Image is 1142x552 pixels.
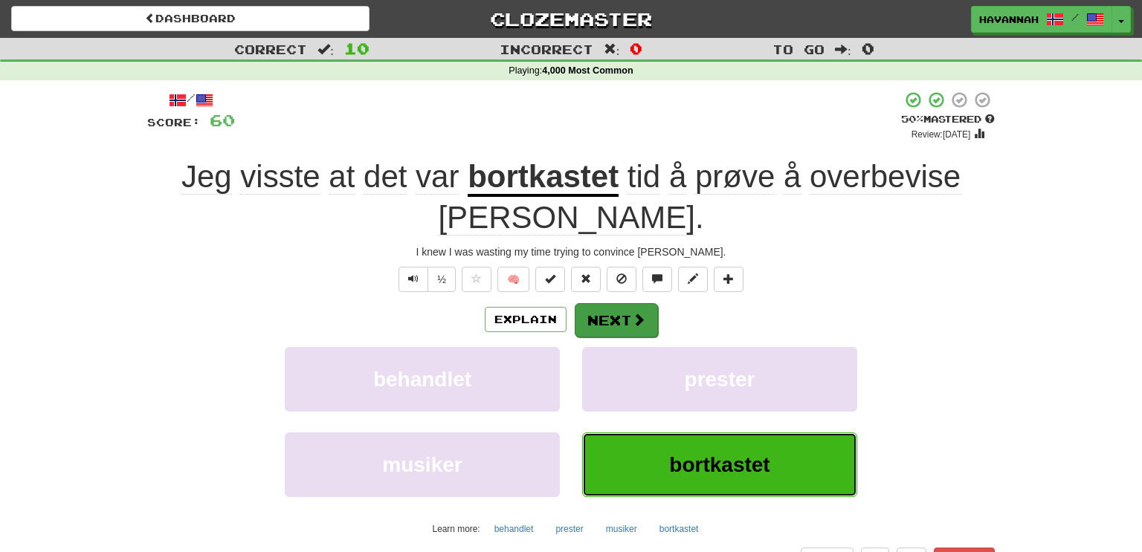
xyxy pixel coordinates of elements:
span: 10 [344,39,370,57]
span: Jeg [181,159,232,195]
span: . [438,159,961,236]
span: 0 [862,39,874,57]
strong: 4,000 Most Common [542,65,633,76]
a: havannah / [971,6,1112,33]
span: : [317,43,334,56]
span: Incorrect [500,42,593,56]
span: : [835,43,851,56]
span: musiker [382,453,462,476]
span: [PERSON_NAME] [438,200,694,236]
button: Add to collection (alt+a) [714,267,743,292]
button: musiker [598,518,645,540]
div: Mastered [901,113,995,126]
span: bortkastet [669,453,770,476]
span: behandlet [373,368,471,391]
span: 60 [210,111,235,129]
button: Explain [485,307,567,332]
button: ½ [428,267,456,292]
button: behandlet [285,347,560,412]
button: Next [575,303,658,337]
span: prøve [695,159,775,195]
span: Score: [147,116,201,129]
button: prester [582,347,857,412]
a: Dashboard [11,6,370,31]
button: Play sentence audio (ctl+space) [399,267,428,292]
button: bortkastet [651,518,707,540]
span: / [1071,12,1079,22]
small: Review: [DATE] [912,129,971,140]
span: å [784,159,801,195]
u: bortkastet [468,159,619,197]
span: visste [240,159,320,195]
button: bortkastet [582,432,857,497]
span: at [329,159,355,195]
button: Reset to 0% Mastered (alt+r) [571,267,601,292]
button: Favorite sentence (alt+f) [462,267,491,292]
span: overbevise [810,159,961,195]
span: det [364,159,407,195]
span: havannah [979,13,1039,26]
button: musiker [285,432,560,497]
span: var [416,159,459,195]
button: behandlet [486,518,542,540]
div: / [147,91,235,109]
div: I knew I was wasting my time trying to convince [PERSON_NAME]. [147,244,995,259]
button: Ignore sentence (alt+i) [607,267,636,292]
button: Set this sentence to 100% Mastered (alt+m) [535,267,565,292]
span: prester [685,368,755,391]
button: prester [547,518,591,540]
span: tid [628,159,660,195]
a: Clozemaster [392,6,750,32]
button: Edit sentence (alt+d) [678,267,708,292]
button: 🧠 [497,267,529,292]
span: 50 % [901,113,923,125]
span: Correct [234,42,307,56]
small: Learn more: [433,524,480,534]
span: 0 [630,39,642,57]
span: To go [772,42,825,56]
button: Discuss sentence (alt+u) [642,267,672,292]
span: å [669,159,686,195]
div: Text-to-speech controls [396,267,456,292]
span: : [604,43,620,56]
